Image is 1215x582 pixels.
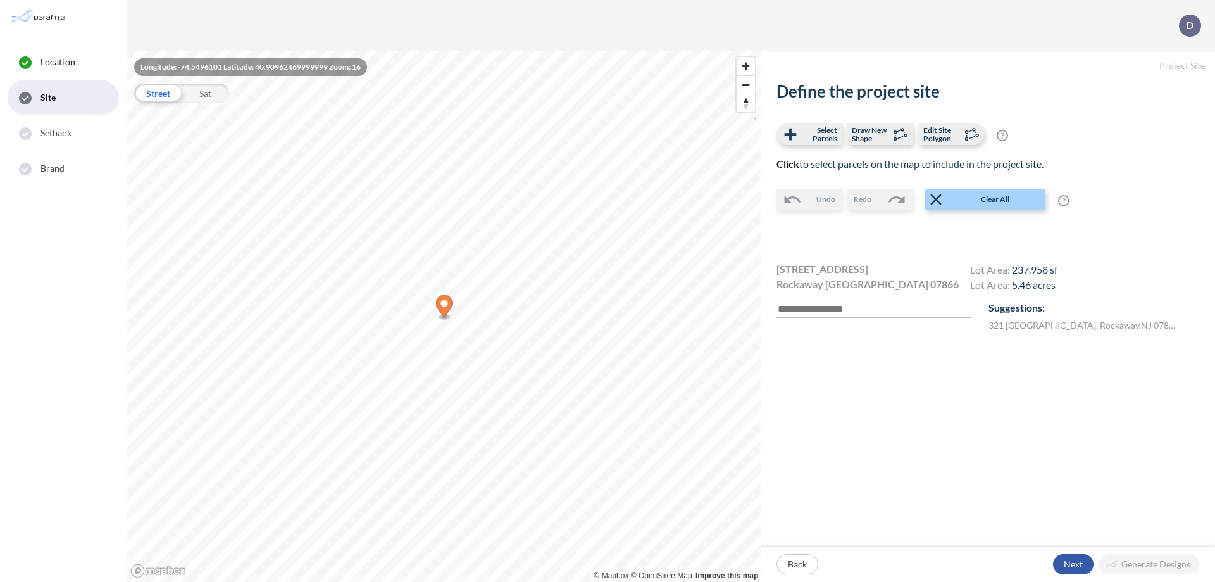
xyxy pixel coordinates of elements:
[854,194,871,205] span: Redo
[776,158,1044,170] span: to select parcels on the map to include in the project site.
[923,126,961,142] span: Edit Site Polygon
[945,194,1044,205] span: Clear All
[737,57,755,75] button: Zoom in
[776,262,868,277] span: [STREET_ADDRESS]
[800,126,837,142] span: Select Parcels
[737,94,755,112] button: Reset bearing to north
[852,126,889,142] span: Draw New Shape
[997,130,1008,141] span: ?
[1053,554,1093,574] button: Next
[1012,279,1056,291] span: 5.46 acres
[1012,263,1057,275] span: 237,958 sf
[134,84,182,103] div: Street
[594,571,629,580] a: Mapbox
[134,58,367,76] div: Longitude: -74.5496101 Latitude: 40.90962469999999 Zoom: 16
[737,76,755,94] span: Zoom out
[737,75,755,94] button: Zoom out
[40,91,56,104] span: Site
[631,571,692,580] a: OpenStreetMap
[436,295,453,321] div: Map marker
[127,51,761,582] canvas: Map
[695,571,758,580] a: Improve this map
[988,300,1200,315] p: Suggestions:
[1058,195,1069,206] span: ?
[925,189,1045,210] button: Clear All
[776,189,842,210] button: Undo
[988,319,1179,332] label: 321 [GEOGRAPHIC_DATA] , Rockaway , NJ 07866 , US
[788,558,807,571] p: Back
[970,279,1057,294] h4: Lot Area:
[761,51,1215,82] h5: Project Site
[776,277,959,292] span: Rockaway [GEOGRAPHIC_DATA] 07866
[970,263,1057,279] h4: Lot Area:
[1186,20,1193,31] p: D
[776,158,799,170] b: Click
[40,127,72,139] span: Setback
[847,189,913,210] button: Redo
[40,56,75,68] span: Location
[776,82,1200,101] h2: Define the project site
[130,564,186,578] a: Mapbox homepage
[182,84,229,103] div: Sat
[816,194,835,205] span: Undo
[40,162,65,175] span: Brand
[9,5,71,28] img: Parafin
[776,554,818,574] button: Back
